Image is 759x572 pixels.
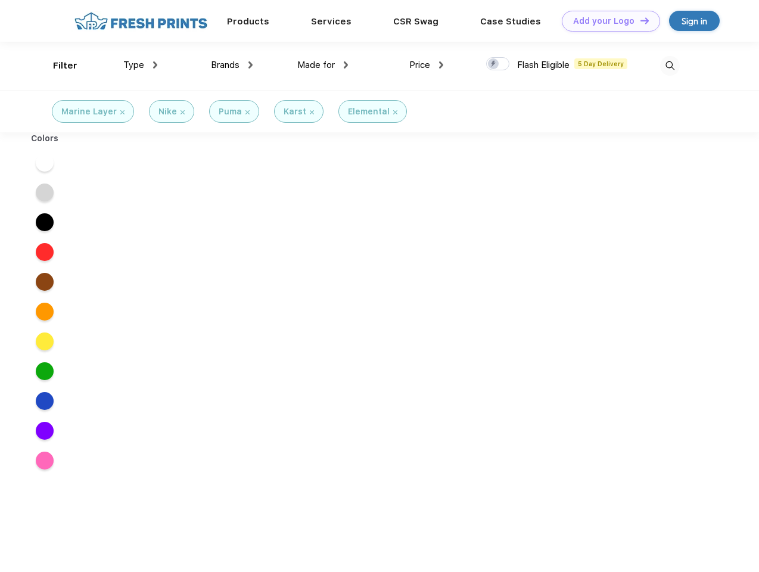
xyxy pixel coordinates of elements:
[71,11,211,32] img: fo%20logo%202.webp
[153,61,157,69] img: dropdown.png
[284,105,306,118] div: Karst
[53,59,77,73] div: Filter
[123,60,144,70] span: Type
[248,61,253,69] img: dropdown.png
[297,60,335,70] span: Made for
[660,56,680,76] img: desktop_search.svg
[669,11,720,31] a: Sign in
[245,110,250,114] img: filter_cancel.svg
[439,61,443,69] img: dropdown.png
[409,60,430,70] span: Price
[22,132,68,145] div: Colors
[211,60,239,70] span: Brands
[219,105,242,118] div: Puma
[61,105,117,118] div: Marine Layer
[348,105,390,118] div: Elemental
[573,16,634,26] div: Add your Logo
[574,58,627,69] span: 5 Day Delivery
[227,16,269,27] a: Products
[344,61,348,69] img: dropdown.png
[311,16,351,27] a: Services
[181,110,185,114] img: filter_cancel.svg
[310,110,314,114] img: filter_cancel.svg
[517,60,570,70] span: Flash Eligible
[393,16,438,27] a: CSR Swag
[682,14,707,28] div: Sign in
[393,110,397,114] img: filter_cancel.svg
[120,110,125,114] img: filter_cancel.svg
[158,105,177,118] div: Nike
[640,17,649,24] img: DT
